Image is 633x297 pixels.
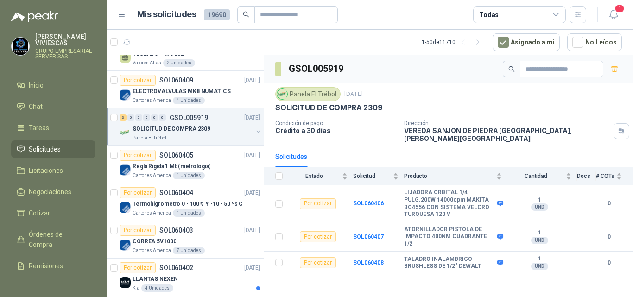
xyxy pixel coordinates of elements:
[275,103,383,113] p: SOLICITUD DE COMPRA 2309
[29,187,71,197] span: Negociaciones
[29,229,87,250] span: Órdenes de Compra
[11,257,95,275] a: Remisiones
[288,173,340,179] span: Estado
[120,75,156,86] div: Por cotizar
[404,126,610,142] p: VEREDA SANJON DE PIEDRA [GEOGRAPHIC_DATA] , [PERSON_NAME][GEOGRAPHIC_DATA]
[170,114,208,121] p: GSOL005919
[244,114,260,122] p: [DATE]
[133,275,177,284] p: LLANTAS NEXEN
[159,77,193,83] p: SOL060409
[11,119,95,137] a: Tareas
[143,114,150,121] div: 0
[344,90,363,99] p: [DATE]
[507,255,571,263] b: 1
[479,10,499,20] div: Todas
[159,227,193,234] p: SOL060403
[11,162,95,179] a: Licitaciones
[151,114,158,121] div: 0
[404,173,494,179] span: Producto
[120,240,131,251] img: Company Logo
[29,123,49,133] span: Tareas
[577,167,596,185] th: Docs
[120,127,131,138] img: Company Logo
[107,221,264,259] a: Por cotizarSOL060403[DATE] Company LogoCORREA 5V1000Cartones America7 Unidades
[29,101,43,112] span: Chat
[300,257,336,268] div: Por cotizar
[163,59,195,67] div: 2 Unidades
[11,226,95,253] a: Órdenes de Compra
[107,146,264,183] a: Por cotizarSOL060405[DATE] Company LogoRegla Rigida 1 Mt (metrologia)Cartones America1 Unidades
[133,162,210,171] p: Regla Rigida 1 Mt (metrologia)
[289,62,345,76] h3: GSOL005919
[35,33,95,46] p: [PERSON_NAME] VIVIESCAS
[275,120,397,126] p: Condición de pago
[567,33,622,51] button: No Leídos
[244,76,260,85] p: [DATE]
[404,226,495,248] b: ATORNILLADOR PISTOLA DE IMPACTO 400NM CUADRANTE 1/2
[531,203,548,211] div: UND
[244,264,260,272] p: [DATE]
[596,259,622,267] b: 0
[159,265,193,271] p: SOL060402
[29,165,63,176] span: Licitaciones
[493,33,560,51] button: Asignado a mi
[596,199,622,208] b: 0
[133,172,171,179] p: Cartones America
[173,172,205,179] div: 1 Unidades
[596,167,633,185] th: # COTs
[11,98,95,115] a: Chat
[35,48,95,59] p: GRUPO EMPRESARIAL SERVER SAS
[353,173,391,179] span: Solicitud
[204,9,230,20] span: 19690
[11,183,95,201] a: Negociaciones
[275,87,341,101] div: Panela El Trébol
[107,183,264,221] a: Por cotizarSOL060404[DATE] Company LogoTermohigrometro 0 - 100% Y -10 - 50 ºs CCartones America1 ...
[508,66,515,72] span: search
[614,4,625,13] span: 1
[353,259,384,266] a: SOL060408
[29,144,61,154] span: Solicitudes
[137,8,196,21] h1: Mis solicitudes
[243,11,249,18] span: search
[244,151,260,160] p: [DATE]
[353,234,384,240] a: SOL060407
[29,208,50,218] span: Cotizar
[133,134,166,142] p: Panela El Trébol
[507,173,564,179] span: Cantidad
[29,261,63,271] span: Remisiones
[120,112,262,142] a: 3 0 0 0 0 0 GSOL005919[DATE] Company LogoSOLICITUD DE COMPRA 2309Panela El Trébol
[133,284,139,292] p: Kia
[404,120,610,126] p: Dirección
[107,259,264,296] a: Por cotizarSOL060402[DATE] Company LogoLLANTAS NEXENKia4 Unidades
[120,277,131,288] img: Company Logo
[353,167,404,185] th: Solicitud
[12,38,29,55] img: Company Logo
[127,114,134,121] div: 0
[353,200,384,207] a: SOL060406
[277,89,287,99] img: Company Logo
[605,6,622,23] button: 1
[531,237,548,244] div: UND
[120,114,127,121] div: 3
[120,164,131,176] img: Company Logo
[107,71,264,108] a: Por cotizarSOL060409[DATE] Company LogoELECTROVALVULAS MK8 NUMATICSCartones America4 Unidades
[404,167,507,185] th: Producto
[11,76,95,94] a: Inicio
[596,173,614,179] span: # COTs
[133,247,171,254] p: Cartones America
[11,11,58,22] img: Logo peakr
[120,202,131,213] img: Company Logo
[507,229,571,237] b: 1
[141,284,173,292] div: 4 Unidades
[159,114,166,121] div: 0
[173,209,205,217] div: 1 Unidades
[159,190,193,196] p: SOL060404
[133,237,176,246] p: CORREA 5V1000
[133,59,161,67] p: Valores Atlas
[133,97,171,104] p: Cartones America
[159,152,193,158] p: SOL060405
[133,125,210,133] p: SOLICITUD DE COMPRA 2309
